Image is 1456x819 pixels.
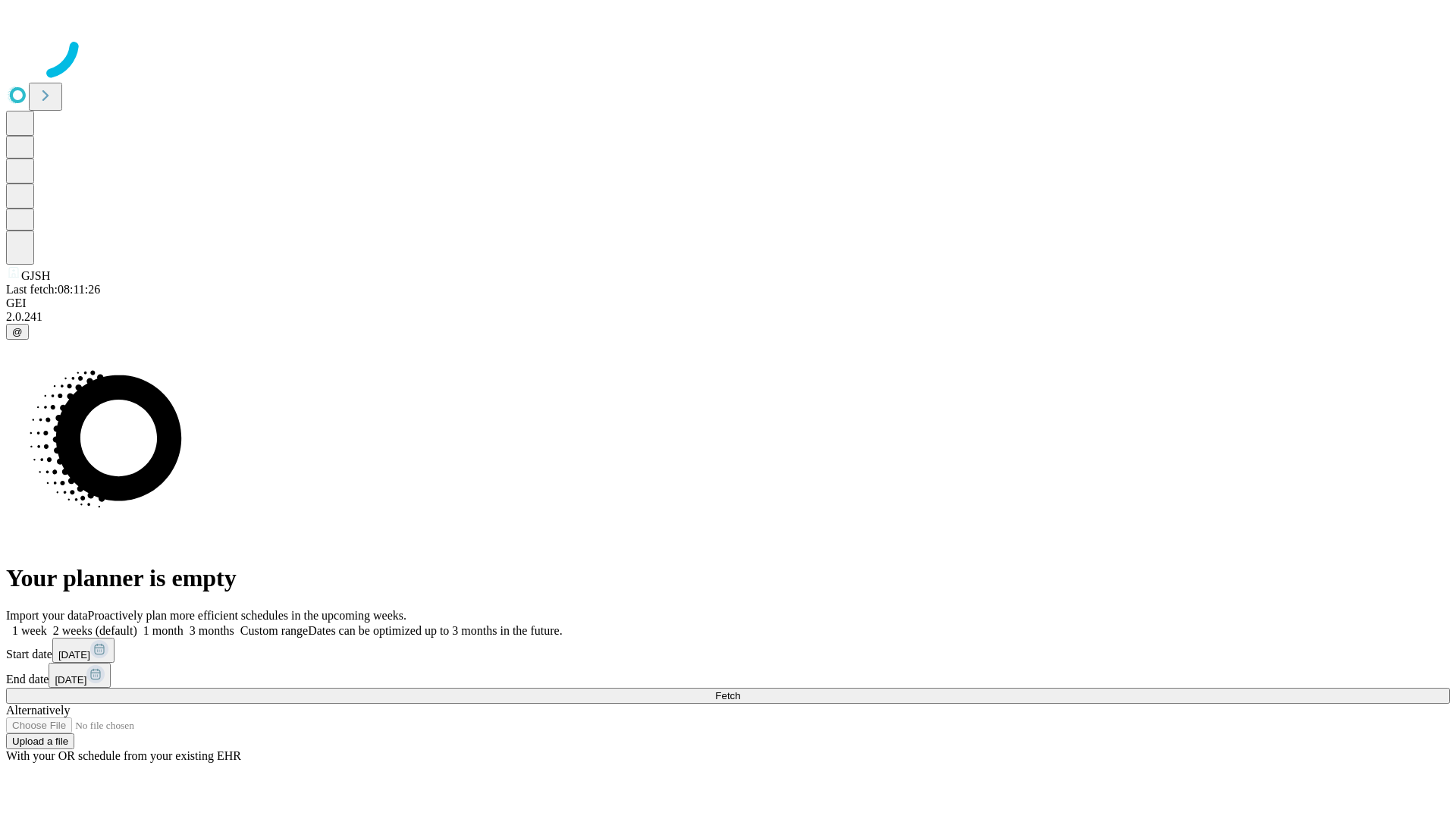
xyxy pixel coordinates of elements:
[6,704,70,717] span: Alternatively
[6,733,74,749] button: Upload a file
[12,326,23,337] span: @
[6,663,1450,688] div: End date
[308,624,562,637] span: Dates can be optimized up to 3 months in the future.
[49,663,111,688] button: [DATE]
[21,269,50,282] span: GJSH
[6,564,1450,592] h1: Your planner is empty
[143,624,184,637] span: 1 month
[52,638,115,663] button: [DATE]
[6,609,88,622] span: Import your data
[240,624,308,637] span: Custom range
[55,674,86,686] span: [DATE]
[6,688,1450,704] button: Fetch
[53,624,137,637] span: 2 weeks (default)
[12,624,47,637] span: 1 week
[190,624,234,637] span: 3 months
[6,324,29,340] button: @
[6,283,100,296] span: Last fetch: 08:11:26
[715,690,740,701] span: Fetch
[6,638,1450,663] div: Start date
[6,749,241,762] span: With your OR schedule from your existing EHR
[88,609,406,622] span: Proactively plan more efficient schedules in the upcoming weeks.
[6,310,1450,324] div: 2.0.241
[6,297,1450,310] div: GEI
[58,649,90,661] span: [DATE]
